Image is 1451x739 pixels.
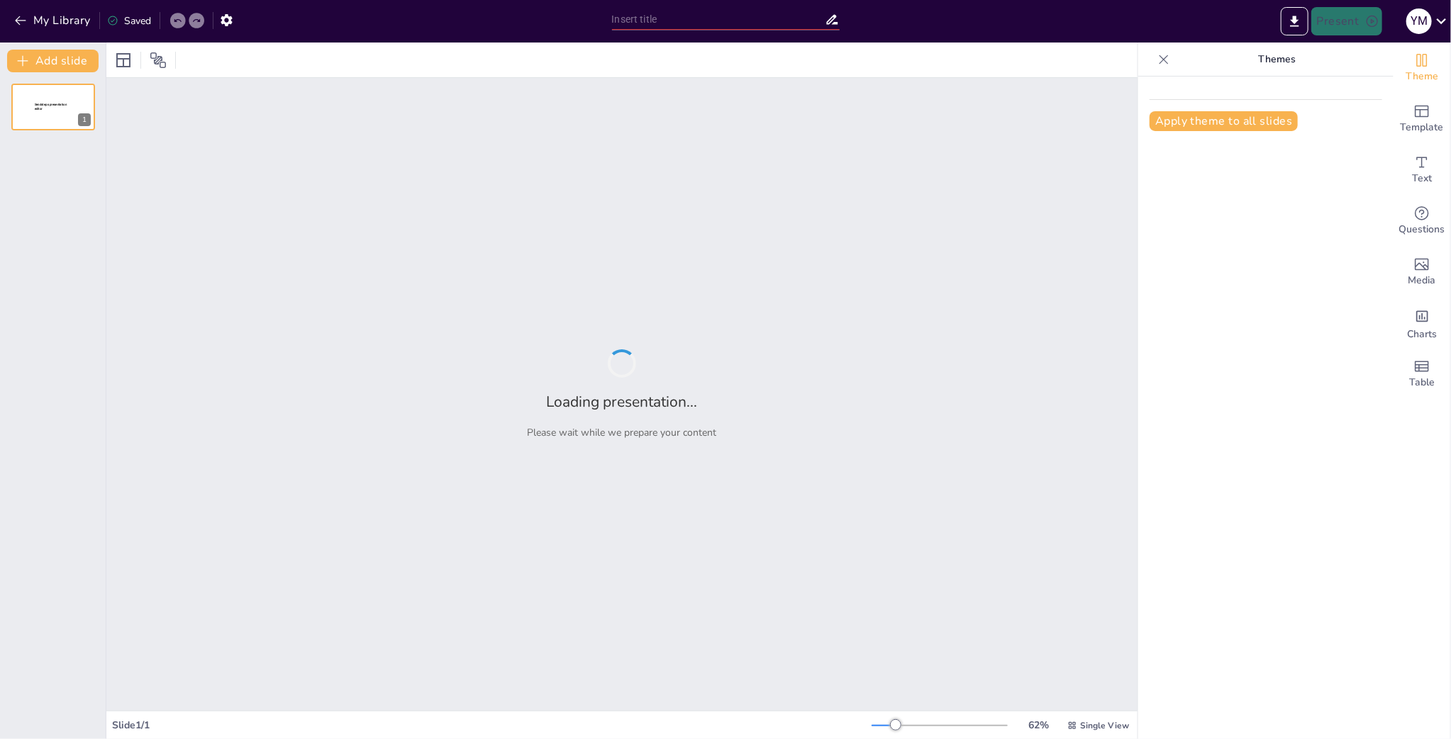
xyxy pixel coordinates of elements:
button: Present [1311,7,1382,35]
div: Change the overall theme [1394,43,1450,94]
div: Layout [112,49,135,72]
button: Y M [1406,7,1432,35]
div: 1 [78,113,91,126]
div: Add images, graphics, shapes or video [1394,247,1450,298]
p: Please wait while we prepare your content [528,426,717,439]
div: 62 % [1022,718,1056,732]
span: Single View [1080,720,1129,731]
span: Media [1408,273,1436,288]
div: Add text boxes [1394,145,1450,196]
div: Add ready made slides [1394,94,1450,145]
button: Apply theme to all slides [1150,111,1298,131]
div: Saved [107,14,151,28]
div: Y M [1406,9,1432,34]
button: Add slide [7,50,99,72]
span: Theme [1406,69,1438,84]
span: Charts [1407,327,1437,342]
div: Get real-time input from your audience [1394,196,1450,247]
div: Add charts and graphs [1394,298,1450,349]
span: Position [150,52,167,69]
h2: Loading presentation... [547,392,698,412]
input: Insert title [612,9,825,30]
p: Themes [1175,43,1379,77]
span: Questions [1399,222,1445,237]
span: Text [1412,171,1432,186]
button: Export to PowerPoint [1281,7,1308,35]
div: Add a table [1394,349,1450,400]
span: Template [1401,120,1444,135]
div: Slide 1 / 1 [112,718,872,732]
button: My Library [11,9,96,32]
div: 1 [11,84,95,130]
span: Table [1409,375,1435,390]
span: Sendsteps presentation editor [35,103,67,111]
